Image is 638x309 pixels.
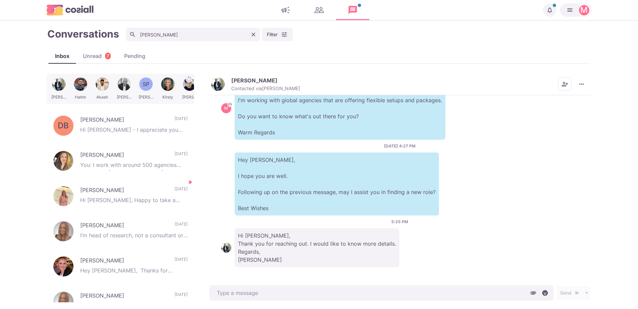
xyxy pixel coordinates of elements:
[47,28,119,40] h1: Conversations
[53,151,73,171] img: Danielle S.
[391,219,408,225] p: 5:25 PM
[540,288,550,298] button: Select emoji
[80,231,188,241] p: I’m head of research, not a consultant or recruiter.
[528,288,538,298] button: Attach files
[80,151,168,161] p: [PERSON_NAME]
[211,77,225,91] img: Dipankar Bhattacharya
[80,221,168,231] p: [PERSON_NAME]
[126,28,260,41] input: Search conversations
[76,52,117,60] div: Unread
[262,28,293,41] button: Filter
[175,186,188,196] p: [DATE]
[248,29,258,40] button: Clear
[558,77,572,91] button: Add add contacts
[48,52,76,60] div: Inbox
[175,292,188,302] p: [DATE]
[80,256,168,266] p: [PERSON_NAME]
[53,221,73,241] img: Danielle Hawkins
[53,256,73,276] img: Danielle Fogarty
[231,85,300,91] p: Contacted via [PERSON_NAME]
[211,77,300,91] button: Dipankar Bhattacharya[PERSON_NAME]Contacted via[PERSON_NAME]
[175,116,188,126] p: [DATE]
[175,221,188,231] p: [DATE]
[235,77,445,140] p: Hi there [PERSON_NAME], I'm working with global agencies that are offering flexible setups and pa...
[80,266,188,276] p: Hey [PERSON_NAME], Thanks for reaching out but I am all good where I am for now. Thanks a mil, [P...
[228,103,232,106] svg: avatar
[384,143,415,149] p: [DATE] 4:27 PM
[175,151,188,161] p: [DATE]
[58,122,69,130] div: Danielle Burrie
[580,6,588,14] div: Martin
[117,52,152,60] div: Pending
[53,186,73,206] img: Danielle Dupont
[575,77,588,91] button: More menu
[107,53,109,59] p: 7
[80,196,188,206] p: Hi [PERSON_NAME], Happy to take a look if you could please send me some general details to [PERSO...
[47,5,94,15] img: logo
[235,228,399,267] p: Hi [PERSON_NAME], Thank you for reaching out. I would like to know more details. Regards, [PERSON...
[80,292,168,302] p: [PERSON_NAME]
[80,186,168,196] p: [PERSON_NAME]
[557,286,583,300] button: Send
[80,161,188,171] p: You: I work with around 500 agencies across the [GEOGRAPHIC_DATA], [GEOGRAPHIC_DATA], [GEOGRAPHIC...
[235,152,439,215] p: Hey [PERSON_NAME], I hope you are well. Following up on the previous message, may I assist you in...
[221,243,231,253] img: Dipankar Bhattacharya
[80,116,168,126] p: [PERSON_NAME]
[560,3,592,17] button: Martin
[224,106,228,110] div: Martin
[231,77,278,84] p: [PERSON_NAME]
[543,3,556,17] button: Notifications
[80,126,188,136] p: Hi [PERSON_NAME] - I appreciate you reaching out - repeatedly :) I am looking for something new -...
[175,256,188,266] p: [DATE]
